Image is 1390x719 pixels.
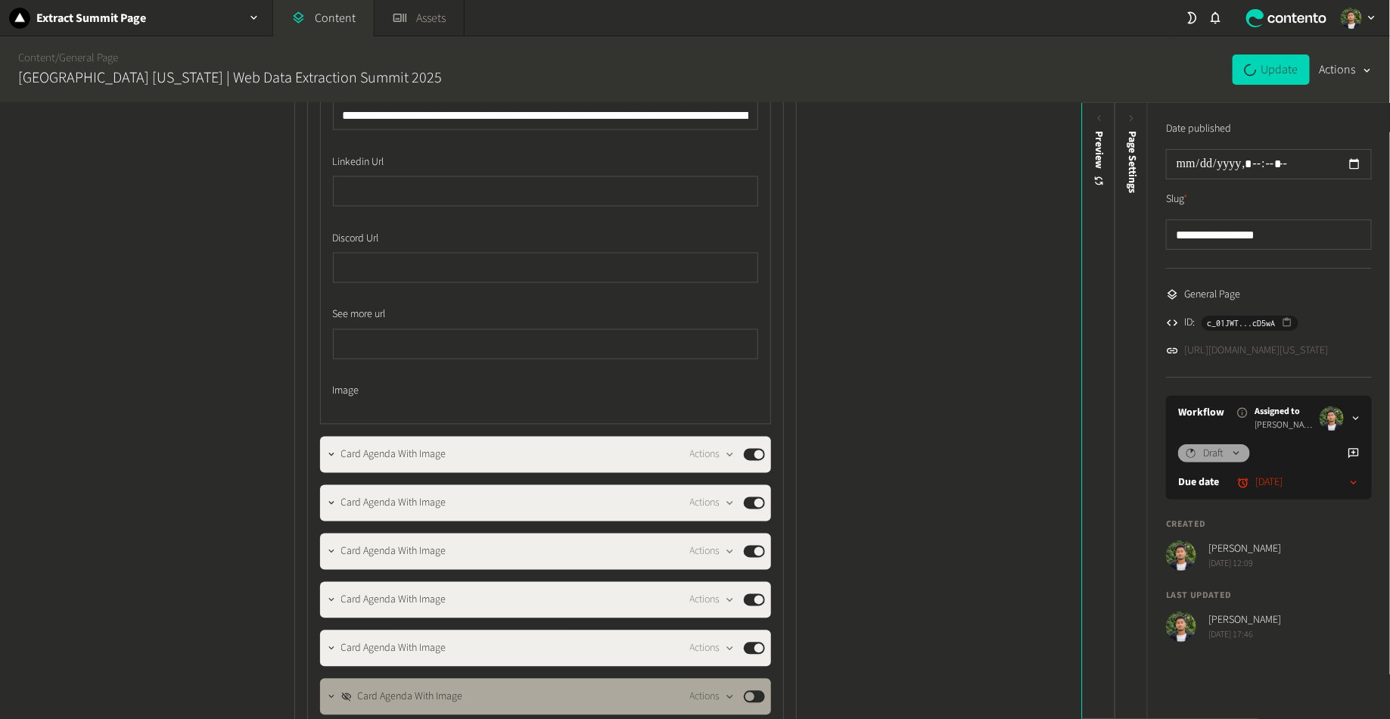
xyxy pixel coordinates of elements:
[1166,540,1196,571] img: Arnold Alexander
[1208,316,1276,330] span: c_01JWT...cD5wA
[690,543,735,561] button: Actions
[1124,131,1140,193] span: Page Settings
[333,154,384,170] span: Linkedin Url
[1178,444,1250,462] button: Draft
[1202,316,1298,331] button: c_01JWT...cD5wA
[1320,406,1344,431] img: Arnold Alexander
[341,544,446,560] span: Card Agenda With Image
[1319,54,1372,85] button: Actions
[1204,446,1224,462] span: Draft
[1185,343,1329,359] a: [URL][DOMAIN_NAME][US_STATE]
[1208,628,1281,642] span: [DATE] 17:46
[690,494,735,512] button: Actions
[333,231,379,247] span: Discord Url
[1185,287,1241,303] span: General Page
[1255,475,1283,490] time: [DATE]
[59,50,118,66] a: General Page
[690,640,735,658] button: Actions
[1166,612,1196,642] img: Arnold Alexander
[1208,612,1281,628] span: [PERSON_NAME]
[1255,419,1314,432] span: [PERSON_NAME]
[1185,315,1196,331] span: ID:
[341,641,446,657] span: Card Agenda With Image
[333,307,386,323] span: See more url
[690,591,735,609] button: Actions
[1166,191,1188,207] label: Slug
[341,447,446,463] span: Card Agenda With Image
[18,67,442,89] h2: [GEOGRAPHIC_DATA] [US_STATE] | Web Data Extraction Summit 2025
[690,446,735,464] button: Actions
[1255,405,1314,419] span: Assigned to
[341,593,446,609] span: Card Agenda With Image
[1178,475,1219,490] label: Due date
[55,50,59,66] span: /
[358,689,463,705] span: Card Agenda With Image
[1166,518,1372,531] h4: Created
[1341,8,1362,29] img: Arnold Alexander
[341,496,446,512] span: Card Agenda With Image
[333,384,359,400] span: Image
[1208,557,1281,571] span: [DATE] 12:09
[1208,541,1281,557] span: [PERSON_NAME]
[1091,131,1107,188] div: Preview
[1166,589,1372,602] h4: Last updated
[1233,54,1310,85] button: Update
[1166,121,1231,137] label: Date published
[9,8,30,29] img: Extract Summit Page
[690,688,735,706] button: Actions
[36,9,146,27] h2: Extract Summit Page
[18,50,55,66] a: Content
[1178,405,1224,421] a: Workflow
